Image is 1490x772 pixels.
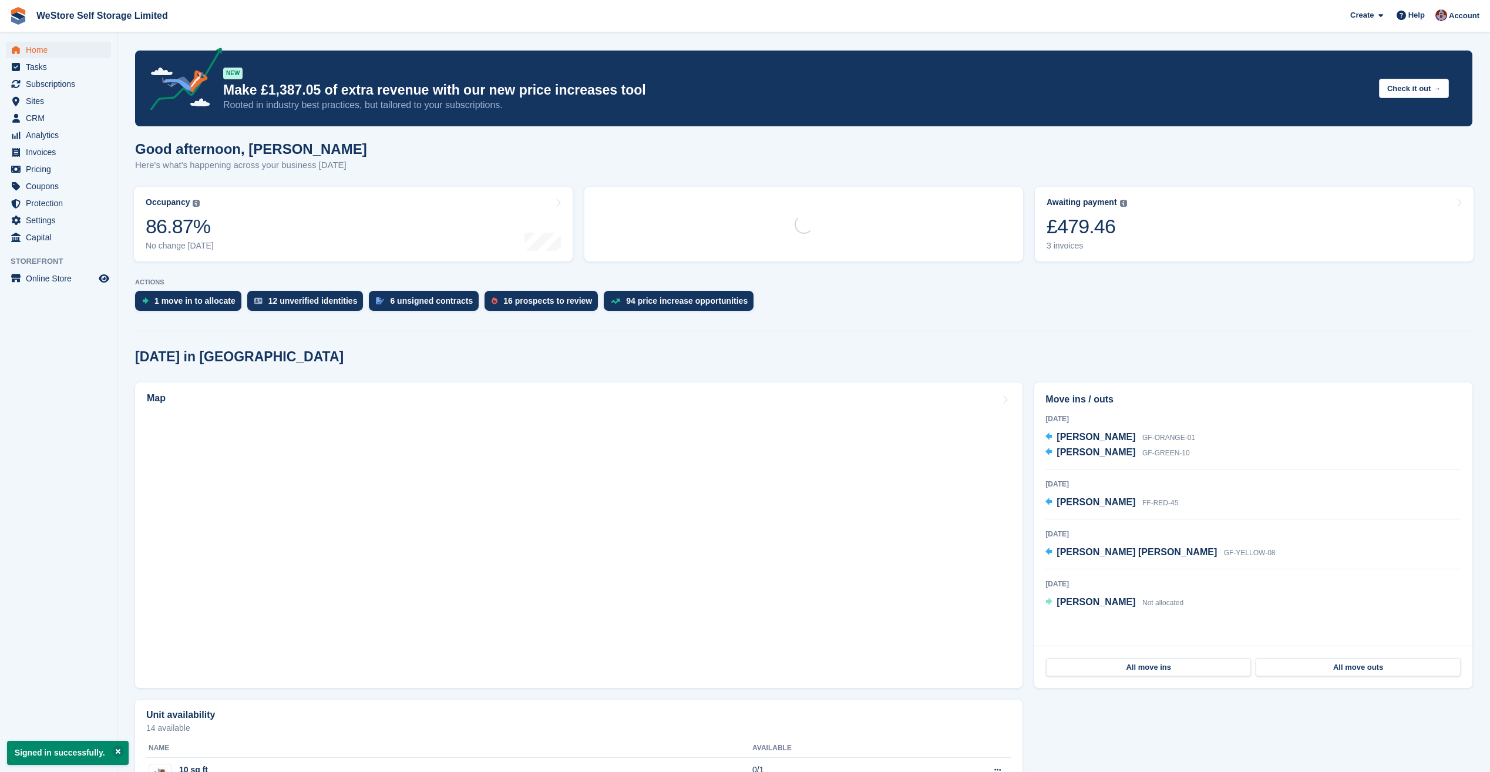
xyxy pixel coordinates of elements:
a: 6 unsigned contracts [369,291,485,317]
span: GF-YELLOW-08 [1224,549,1276,557]
span: FF-RED-45 [1142,499,1178,507]
span: Capital [26,229,96,246]
a: WeStore Self Storage Limited [32,6,173,25]
span: [PERSON_NAME] [1057,597,1135,607]
div: 86.87% [146,214,214,239]
span: Coupons [26,178,96,194]
th: Name [146,739,752,758]
span: Analytics [26,127,96,143]
a: menu [6,270,111,287]
div: [DATE] [1045,529,1461,539]
span: Create [1350,9,1374,21]
a: Map [135,382,1023,688]
a: 94 price increase opportunities [604,291,759,317]
div: 12 unverified identities [268,296,358,306]
a: [PERSON_NAME] GF-ORANGE-01 [1045,430,1195,445]
img: Anthony Hobbs [1435,9,1447,21]
img: price_increase_opportunities-93ffe204e8149a01c8c9dc8f82e8f89637d9d84a8eef4429ea346261dce0b2c0.svg [611,298,620,304]
img: icon-info-grey-7440780725fd019a000dd9b08b2336e03edf1995a4989e88bcd33f0948082b44.svg [193,200,200,207]
span: Online Store [26,270,96,287]
a: menu [6,195,111,212]
span: Help [1408,9,1425,21]
div: 94 price increase opportunities [626,296,748,306]
img: icon-info-grey-7440780725fd019a000dd9b08b2336e03edf1995a4989e88bcd33f0948082b44.svg [1120,200,1127,207]
div: 16 prospects to review [503,296,592,306]
a: menu [6,144,111,160]
a: menu [6,212,111,229]
span: Invoices [26,144,96,160]
h2: Move ins / outs [1045,392,1461,407]
div: No change [DATE] [146,241,214,251]
div: 6 unsigned contracts [390,296,473,306]
a: menu [6,93,111,109]
h2: [DATE] in [GEOGRAPHIC_DATA] [135,349,344,365]
div: [DATE] [1045,479,1461,489]
span: [PERSON_NAME] [1057,432,1135,442]
span: Tasks [26,59,96,75]
a: [PERSON_NAME] Not allocated [1045,595,1183,610]
span: GF-GREEN-10 [1142,449,1190,457]
a: All move ins [1046,658,1251,677]
p: Here's what's happening across your business [DATE] [135,159,367,172]
div: Awaiting payment [1047,197,1117,207]
span: [PERSON_NAME] [PERSON_NAME] [1057,547,1217,557]
img: prospect-51fa495bee0391a8d652442698ab0144808aea92771e9ea1ae160a38d050c398.svg [492,297,497,304]
img: move_ins_to_allocate_icon-fdf77a2bb77ea45bf5b3d319d69a93e2d87916cf1d5bf7949dd705db3b84f3ca.svg [142,297,149,304]
a: menu [6,178,111,194]
a: menu [6,76,111,92]
a: 1 move in to allocate [135,291,247,317]
div: 1 move in to allocate [154,296,236,306]
span: Sites [26,93,96,109]
p: Signed in successfully. [7,741,129,765]
p: Rooted in industry best practices, but tailored to your subscriptions. [223,99,1370,112]
span: Storefront [11,256,117,267]
p: 14 available [146,724,1011,732]
th: Available [752,739,912,758]
span: Pricing [26,161,96,177]
a: 12 unverified identities [247,291,369,317]
div: [DATE] [1045,414,1461,424]
span: Settings [26,212,96,229]
span: Subscriptions [26,76,96,92]
div: £479.46 [1047,214,1127,239]
a: [PERSON_NAME] GF-GREEN-10 [1045,445,1189,461]
a: [PERSON_NAME] FF-RED-45 [1045,495,1178,511]
a: menu [6,161,111,177]
a: [PERSON_NAME] [PERSON_NAME] GF-YELLOW-08 [1045,545,1275,560]
img: stora-icon-8386f47178a22dfd0bd8f6a31ec36ba5ce8667c1dd55bd0f319d3a0aa187defe.svg [9,7,27,25]
h2: Unit availability [146,710,215,720]
a: All move outs [1256,658,1461,677]
span: GF-ORANGE-01 [1142,434,1195,442]
h2: Map [147,393,166,404]
span: CRM [26,110,96,126]
a: menu [6,127,111,143]
img: price-adjustments-announcement-icon-8257ccfd72463d97f412b2fc003d46551f7dbcb40ab6d574587a9cd5c0d94... [140,48,223,115]
span: [PERSON_NAME] [1057,447,1135,457]
span: Home [26,42,96,58]
a: menu [6,42,111,58]
span: Account [1449,10,1479,22]
a: Preview store [97,271,111,286]
button: Check it out → [1379,79,1449,98]
span: [PERSON_NAME] [1057,497,1135,507]
img: verify_identity-adf6edd0f0f0b5bbfe63781bf79b02c33cf7c696d77639b501bdc392416b5a36.svg [254,297,263,304]
div: 3 invoices [1047,241,1127,251]
div: [DATE] [1045,579,1461,589]
a: menu [6,229,111,246]
a: Awaiting payment £479.46 3 invoices [1035,187,1474,261]
p: ACTIONS [135,278,1472,286]
a: Occupancy 86.87% No change [DATE] [134,187,573,261]
span: Protection [26,195,96,212]
div: NEW [223,68,243,79]
a: menu [6,110,111,126]
h1: Good afternoon, [PERSON_NAME] [135,141,367,157]
img: contract_signature_icon-13c848040528278c33f63329250d36e43548de30e8caae1d1a13099fd9432cc5.svg [376,297,384,304]
span: Not allocated [1142,599,1183,607]
div: Occupancy [146,197,190,207]
a: 16 prospects to review [485,291,604,317]
a: menu [6,59,111,75]
p: Make £1,387.05 of extra revenue with our new price increases tool [223,82,1370,99]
